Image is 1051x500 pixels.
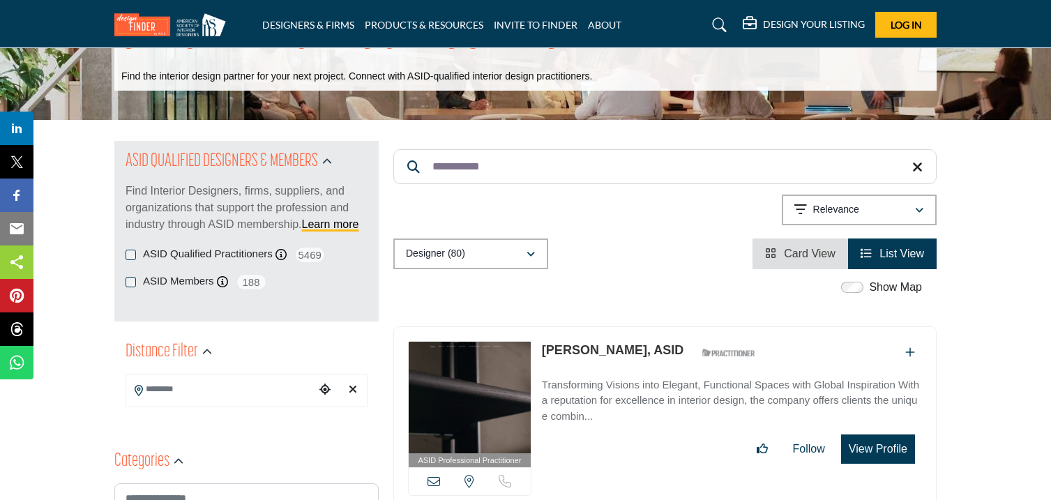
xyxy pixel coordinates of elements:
[393,149,937,184] input: Search Keyword
[262,19,354,31] a: DESIGNERS & FIRMS
[784,435,834,463] button: Follow
[121,70,592,84] p: Find the interior design partner for your next project. Connect with ASID-qualified interior desi...
[114,13,233,36] img: Site Logo
[494,19,577,31] a: INVITE TO FINDER
[763,18,865,31] h5: DESIGN YOUR LISTING
[905,347,915,358] a: Add To List
[126,149,318,174] h2: ASID QUALIFIED DESIGNERS & MEMBERS
[236,273,267,291] span: 188
[697,344,759,362] img: ASID Qualified Practitioners Badge Icon
[782,195,937,225] button: Relevance
[302,218,359,230] a: Learn more
[542,377,922,425] p: Transforming Visions into Elegant, Functional Spaces with Global Inspiration With a reputation fo...
[393,238,548,269] button: Designer (80)
[542,341,683,360] p: Karen Gomez, ASID
[406,247,465,261] p: Designer (80)
[875,12,937,38] button: Log In
[841,434,915,464] button: View Profile
[126,183,368,233] p: Find Interior Designers, firms, suppliers, and organizations that support the profession and indu...
[365,19,483,31] a: PRODUCTS & RESOURCES
[126,376,315,403] input: Search Location
[294,246,326,264] span: 5469
[126,340,198,365] h2: Distance Filter
[891,19,922,31] span: Log In
[143,246,273,262] label: ASID Qualified Practitioners
[542,343,683,357] a: [PERSON_NAME], ASID
[743,17,865,33] div: DESIGN YOUR LISTING
[869,279,922,296] label: Show Map
[813,203,859,217] p: Relevance
[848,238,937,269] li: List View
[126,277,136,287] input: ASID Members checkbox
[409,342,531,453] img: Karen Gomez, ASID
[784,248,835,259] span: Card View
[748,435,777,463] button: Like listing
[753,238,848,269] li: Card View
[409,342,531,468] a: ASID Professional Practitioner
[126,250,136,260] input: ASID Qualified Practitioners checkbox
[342,375,363,405] div: Clear search location
[315,375,335,405] div: Choose your current location
[588,19,621,31] a: ABOUT
[143,273,214,289] label: ASID Members
[699,14,736,36] a: Search
[879,248,924,259] span: List View
[861,248,924,259] a: View List
[542,369,922,425] a: Transforming Visions into Elegant, Functional Spaces with Global Inspiration With a reputation fo...
[114,449,169,474] h2: Categories
[765,248,835,259] a: View Card
[418,455,521,467] span: ASID Professional Practitioner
